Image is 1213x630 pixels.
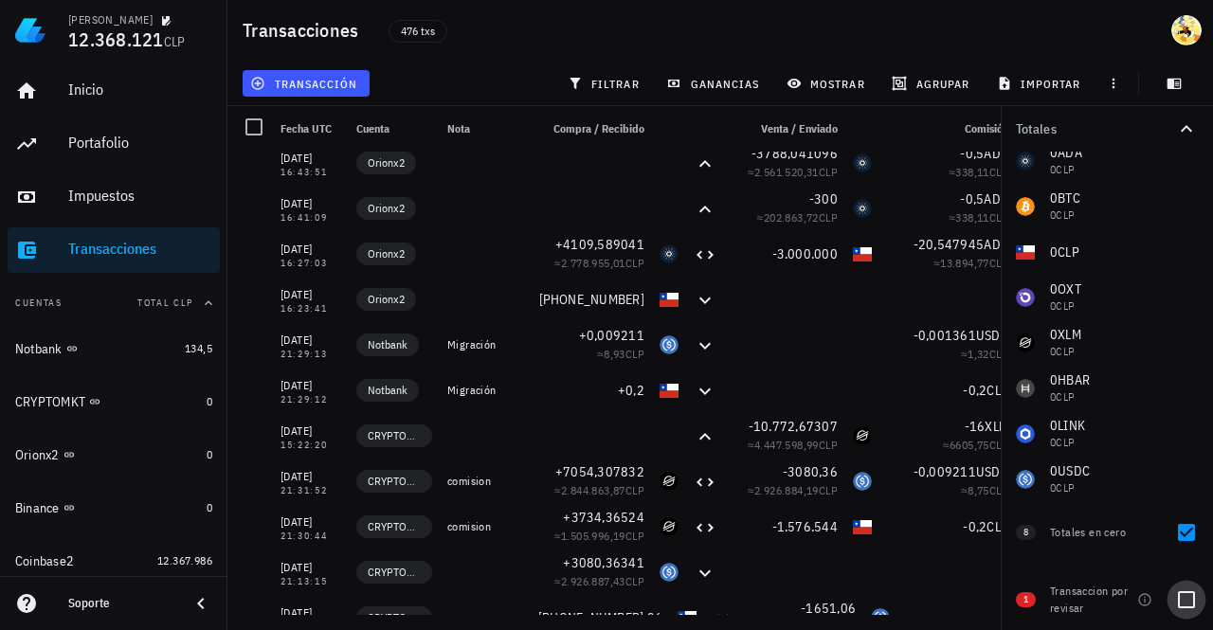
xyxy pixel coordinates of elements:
button: transacción [243,70,370,97]
div: Coinbase2 [15,553,74,569]
span: -1.576.544 [772,518,839,535]
span: CLP [625,574,644,588]
span: CLP [819,438,838,452]
span: CLP [625,347,644,361]
a: Coinbase2 12.367.986 [8,538,220,584]
span: CLP [989,483,1008,497]
a: Portafolio [8,121,220,167]
span: 338,11 [955,210,988,225]
span: ≈ [757,210,838,225]
div: Fecha UTC [273,106,349,152]
span: filtrar [571,76,640,91]
span: Orionx2 [368,244,405,263]
div: ADA-icon [853,199,872,218]
div: Impuestos [68,187,212,205]
span: CLP [625,256,644,270]
div: 21:31:52 [281,486,341,495]
a: Notbank 134,5 [8,326,220,371]
span: 12.368.121 [68,27,164,52]
span: Cuenta [356,121,389,135]
span: +4109,589041 [555,236,644,253]
div: [DATE] [281,467,341,486]
div: 16:23:41 [281,304,341,314]
div: Binance [15,500,60,516]
span: ≈ [961,347,1008,361]
div: [DATE] [281,331,341,350]
button: agrupar [884,70,981,97]
span: +3734,36524 [563,509,644,526]
div: [DATE] [281,558,341,577]
span: ≈ [933,256,1008,270]
div: Migración [447,337,523,352]
span: CRYPTOMKT [368,426,421,445]
div: Portafolio [68,134,212,152]
span: ≈ [554,256,644,270]
button: importar [988,70,1093,97]
div: 21:29:12 [281,395,341,405]
span: Orionx2 [368,290,405,309]
div: [DATE] [281,194,341,213]
div: ADA-icon [853,153,872,172]
span: -0,5 [960,190,984,207]
div: 21:13:15 [281,577,341,586]
span: ≈ [748,483,838,497]
span: mostrar [790,76,865,91]
div: USDC-icon [660,563,679,582]
div: Soporte [68,596,174,611]
span: 338,11 [955,165,988,179]
div: USDC-icon [853,472,872,491]
span: CLP [989,165,1008,179]
span: CLP [989,438,1008,452]
div: CLP-icon [853,244,872,263]
div: Nota [440,106,531,152]
span: ≈ [554,574,644,588]
div: comision [447,474,523,489]
span: -20,547945 [914,236,985,253]
span: -16 [965,418,986,435]
span: CLP [625,483,644,497]
span: Total CLP [137,297,193,309]
span: ADA [984,190,1008,207]
span: CLP [989,256,1008,270]
span: 1,32 [968,347,989,361]
div: XLM-icon [853,426,872,445]
span: ≈ [748,438,838,452]
span: +7054,307832 [555,463,644,480]
div: Transaccion por revisar [1050,583,1130,617]
button: mostrar [779,70,877,97]
span: -3788,041096 [751,145,838,162]
div: CLP-icon [853,517,872,536]
span: 8,93 [604,347,625,361]
span: -3.000.000 [772,245,839,262]
span: 2.778.955,01 [561,256,625,270]
button: Totales [1001,106,1213,152]
h1: Transacciones [243,15,366,45]
span: 4.447.598,99 [754,438,819,452]
span: -0,5 [960,145,984,162]
span: 8 [1023,525,1028,540]
span: CLP [625,529,644,543]
span: importar [1001,76,1081,91]
span: [PHONE_NUMBER] [539,291,645,308]
span: ≈ [949,210,1008,225]
div: Totales [1016,122,1175,135]
span: CLP [989,347,1008,361]
span: Compra / Recibido [553,121,644,135]
span: -0,2 [963,382,987,399]
div: [DATE] [281,285,341,304]
a: Orionx2 0 [8,432,220,477]
div: Comisión [879,106,1016,152]
div: Venta / Enviado [724,106,845,152]
span: 134,5 [185,341,212,355]
span: 2.844.863,87 [561,483,625,497]
span: +0,009211 [579,327,644,344]
div: [DATE] [281,149,341,168]
span: ADA [984,145,1008,162]
div: avatar [1171,15,1202,45]
span: Notbank [368,381,407,400]
div: 21:30:44 [281,531,341,541]
div: 16:41:09 [281,213,341,223]
div: [DATE] [281,376,341,395]
span: CRYPTOMKT [368,517,421,536]
span: ganancias [670,76,759,91]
